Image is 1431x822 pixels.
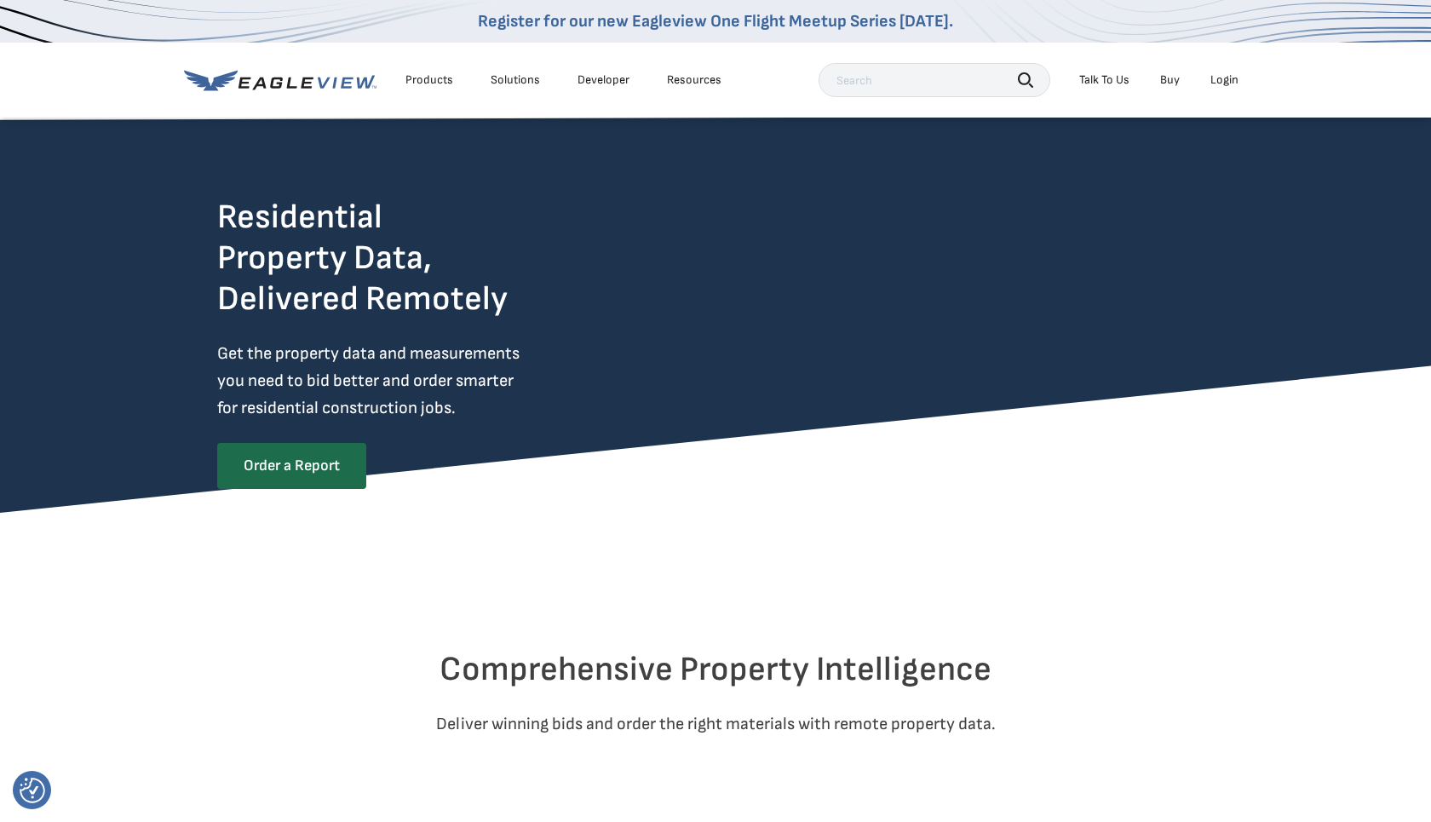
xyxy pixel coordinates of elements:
[405,72,453,88] div: Products
[1160,72,1180,88] a: Buy
[20,778,45,803] img: Revisit consent button
[1210,72,1238,88] div: Login
[1079,72,1129,88] div: Talk To Us
[491,72,540,88] div: Solutions
[667,72,721,88] div: Resources
[217,197,508,319] h2: Residential Property Data, Delivered Remotely
[217,340,590,422] p: Get the property data and measurements you need to bid better and order smarter for residential c...
[217,443,366,489] a: Order a Report
[478,11,953,32] a: Register for our new Eagleview One Flight Meetup Series [DATE].
[578,72,629,88] a: Developer
[217,710,1214,738] p: Deliver winning bids and order the right materials with remote property data.
[20,778,45,803] button: Consent Preferences
[217,649,1214,690] h2: Comprehensive Property Intelligence
[819,63,1050,97] input: Search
